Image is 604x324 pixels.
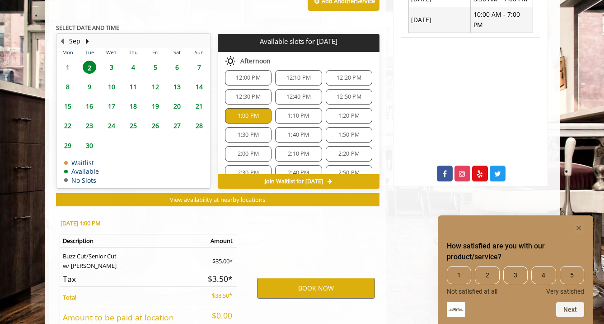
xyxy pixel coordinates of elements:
td: No Slots [64,177,99,184]
b: Amount [211,237,233,245]
span: 12:30 PM [236,93,261,100]
div: 12:10 PM [275,70,322,86]
span: 12 [149,80,162,93]
span: 3 [503,266,528,284]
span: 4 [126,61,140,74]
span: 1:10 PM [288,112,309,119]
span: 8 [61,80,75,93]
h5: Tax [63,275,195,283]
td: Select day4 [122,57,144,76]
span: 2:00 PM [238,150,259,157]
td: Select day6 [166,57,188,76]
th: Tue [79,48,100,57]
span: 27 [170,119,184,132]
button: Next question [556,302,584,317]
div: 1:50 PM [326,127,372,143]
div: 1:10 PM [275,108,322,124]
img: afternoon slots [225,56,236,67]
h5: Amount to be paid at location [63,313,195,322]
div: 12:00 PM [225,70,272,86]
span: 6 [170,61,184,74]
span: 2:20 PM [338,150,360,157]
span: 1:30 PM [238,131,259,138]
td: Select day15 [57,96,79,116]
th: Mon [57,48,79,57]
div: 12:50 PM [326,89,372,105]
span: 23 [83,119,96,132]
td: Select day10 [100,77,122,96]
span: 9 [83,80,96,93]
th: Sat [166,48,188,57]
span: 1:50 PM [338,131,360,138]
td: Select day20 [166,96,188,116]
h2: How satisfied are you with our product/service? Select an option from 1 to 5, with 1 being Not sa... [447,241,584,262]
span: 1:40 PM [288,131,309,138]
span: 20 [170,100,184,113]
span: 2 [83,61,96,74]
span: 15 [61,100,75,113]
td: Select day28 [188,116,210,135]
div: 2:50 PM [326,165,372,181]
div: 12:20 PM [326,70,372,86]
span: 28 [192,119,206,132]
button: Next Month [84,36,91,46]
span: 14 [192,80,206,93]
span: 5 [149,61,162,74]
td: Select day27 [166,116,188,135]
td: Select day7 [188,57,210,76]
span: 10 [105,80,118,93]
td: Select day16 [79,96,100,116]
td: Select day17 [100,96,122,116]
div: 2:10 PM [275,146,322,162]
th: Fri [144,48,166,57]
p: Available slots for [DATE] [221,38,376,45]
td: Select day18 [122,96,144,116]
td: Select day19 [144,96,166,116]
th: Sun [188,48,210,57]
span: 24 [105,119,118,132]
span: 7 [192,61,206,74]
span: Very satisfied [546,288,584,295]
span: 30 [83,139,96,152]
span: 29 [61,139,75,152]
span: 12:50 PM [337,93,361,100]
td: $35.00* [199,248,237,271]
span: 1:00 PM [238,112,259,119]
h5: $3.50* [201,275,232,283]
span: 12:00 PM [236,74,261,81]
h5: $0.00 [201,311,232,320]
span: 2:50 PM [338,169,360,176]
td: Buzz Cut/Senior Cut w/ [PERSON_NAME] [60,248,199,271]
td: Waitlist [64,159,99,166]
span: 11 [126,80,140,93]
th: Thu [122,48,144,57]
td: 10:00 AM - 7:00 PM [471,7,533,33]
span: 2 [475,266,499,284]
td: Select day3 [100,57,122,76]
td: Select day22 [57,116,79,135]
div: 1:00 PM [225,108,272,124]
div: 1:40 PM [275,127,322,143]
td: Select day5 [144,57,166,76]
div: 12:30 PM [225,89,272,105]
td: Select day26 [144,116,166,135]
div: 2:30 PM [225,165,272,181]
button: BOOK NOW [257,278,375,299]
b: [DATE] 1:00 PM [61,219,101,227]
span: 19 [149,100,162,113]
td: Select day21 [188,96,210,116]
td: Available [64,168,99,175]
span: 1:20 PM [338,112,360,119]
span: 13 [170,80,184,93]
th: Wed [100,48,122,57]
span: 2:40 PM [288,169,309,176]
td: Select day13 [166,77,188,96]
b: Description [63,237,94,245]
td: Select day30 [79,135,100,155]
button: Hide survey [573,223,584,233]
span: 2:10 PM [288,150,309,157]
span: 16 [83,100,96,113]
div: 1:20 PM [326,108,372,124]
div: 12:40 PM [275,89,322,105]
td: Select day25 [122,116,144,135]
